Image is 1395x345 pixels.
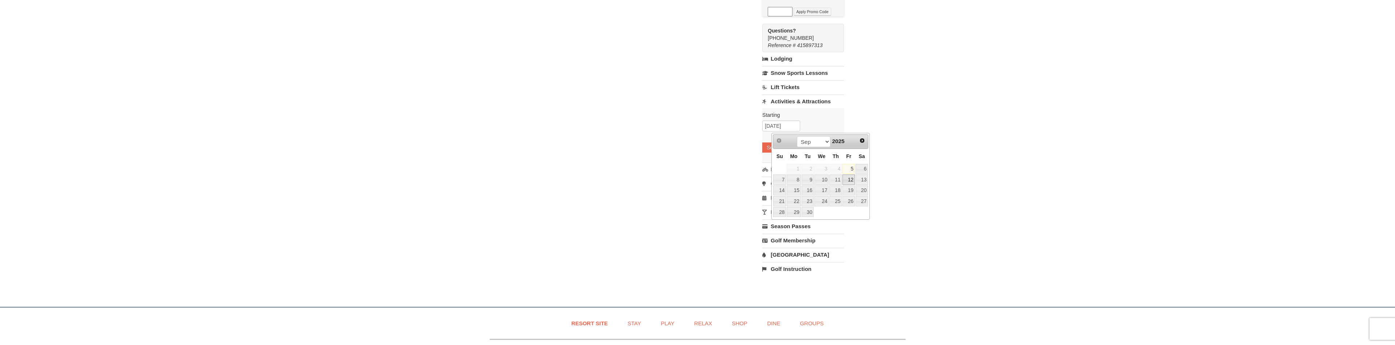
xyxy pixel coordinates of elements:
[685,315,721,331] a: Relax
[790,153,798,159] span: Monday
[768,28,796,34] strong: Questions?
[723,315,757,331] a: Shop
[842,196,855,206] a: 26
[814,164,829,174] span: 3
[773,196,786,206] a: 21
[762,80,844,94] a: Lift Tickets
[762,262,844,276] a: Golf Instruction
[773,207,786,217] a: 28
[762,66,844,80] a: Snow Sports Lessons
[842,175,855,185] a: 12
[846,153,851,159] span: Friday
[762,111,838,119] label: Starting
[787,196,801,206] a: 22
[829,185,842,196] a: 18
[791,315,833,331] a: Groups
[856,175,868,185] a: 13
[842,185,855,196] a: 19
[829,196,842,206] a: 25
[787,175,801,185] a: 8
[805,153,811,159] span: Tuesday
[787,164,801,174] span: 1
[762,52,844,65] a: Lodging
[768,27,830,41] span: [PHONE_NUMBER]
[776,138,782,143] span: Prev
[562,315,617,331] a: Resort Site
[773,185,786,196] a: 14
[802,175,814,185] a: 9
[833,153,839,159] span: Thursday
[842,164,855,174] a: 5
[856,185,868,196] a: 20
[762,205,844,219] a: Dining Events
[814,175,829,185] a: 10
[619,315,650,331] a: Stay
[774,135,784,146] a: Prev
[768,42,795,48] span: Reference #
[856,164,868,174] a: 6
[829,175,842,185] a: 11
[857,135,867,146] a: Next
[802,185,814,196] a: 16
[773,175,786,185] a: 7
[856,196,868,206] a: 27
[776,153,783,159] span: Sunday
[859,138,865,143] span: Next
[794,8,831,16] button: Apply Promo Code
[762,234,844,247] a: Golf Membership
[814,185,829,196] a: 17
[762,142,787,153] button: Search
[762,177,844,190] a: Golf
[787,207,801,217] a: 29
[829,164,842,174] span: 4
[802,164,814,174] span: 2
[762,191,844,204] a: Events
[802,196,814,206] a: 23
[832,138,844,144] span: 2025
[802,207,814,217] a: 30
[797,42,823,48] span: 415897313
[859,153,865,159] span: Saturday
[762,162,844,176] a: Biking
[818,153,826,159] span: Wednesday
[652,315,683,331] a: Play
[758,315,789,331] a: Dine
[762,219,844,233] a: Season Passes
[762,95,844,108] a: Activities & Attractions
[787,185,801,196] a: 15
[814,196,829,206] a: 24
[762,248,844,261] a: [GEOGRAPHIC_DATA]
